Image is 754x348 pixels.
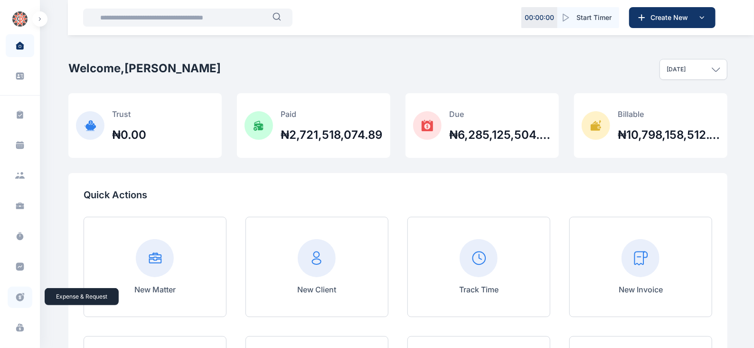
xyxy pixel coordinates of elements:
span: Create New [647,13,696,22]
p: Track Time [459,284,499,295]
h2: Welcome, [PERSON_NAME] [68,61,221,76]
h2: ₦2,721,518,074.89 [281,127,382,143]
button: Start Timer [557,7,619,28]
p: 00 : 00 : 00 [525,13,554,22]
p: Trust [112,108,146,120]
p: New Matter [134,284,176,295]
h2: ₦0.00 [112,127,146,143]
p: Paid [281,108,382,120]
p: Due [449,108,551,120]
p: Quick Actions [84,188,712,202]
p: New Client [297,284,336,295]
p: New Invoice [619,284,663,295]
h2: ₦10,798,158,512.19 [618,127,720,143]
p: [DATE] [667,66,686,73]
span: Start Timer [576,13,612,22]
h2: ₦6,285,125,504.35 [449,127,551,143]
p: Billable [618,108,720,120]
button: Create New [629,7,716,28]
